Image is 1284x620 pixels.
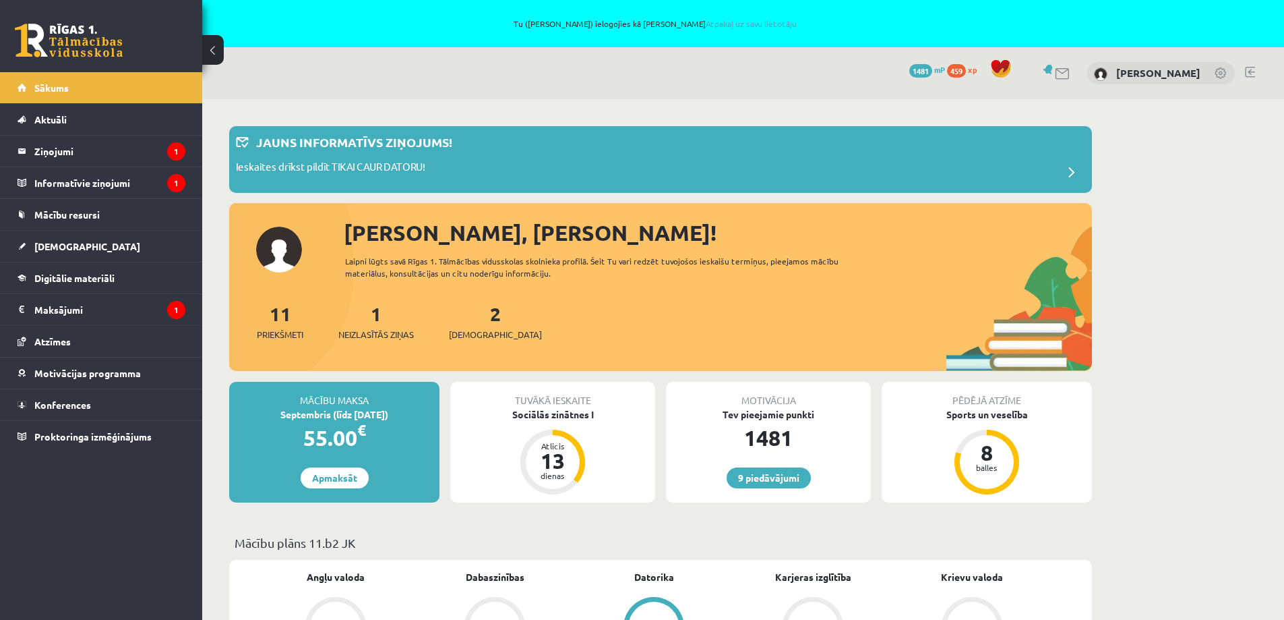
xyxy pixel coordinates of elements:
div: [PERSON_NAME], [PERSON_NAME]! [344,217,1092,249]
span: Atzīmes [34,335,71,347]
legend: Ziņojumi [34,136,185,167]
div: Pēdējā atzīme [882,382,1092,407]
a: Digitālie materiāli [18,262,185,293]
div: Mācību maksa [229,382,439,407]
div: Tev pieejamie punkti [666,407,871,422]
a: Jauns informatīvs ziņojums! Ieskaites drīkst pildīt TIKAI CAUR DATORU! [236,133,1085,186]
a: [PERSON_NAME] [1116,66,1200,80]
i: 1 [167,174,185,192]
a: 459 xp [947,64,983,75]
span: Digitālie materiāli [34,272,115,284]
span: Sākums [34,82,69,94]
a: Maksājumi1 [18,294,185,325]
a: Informatīvie ziņojumi1 [18,167,185,198]
a: 9 piedāvājumi [727,468,811,488]
a: 2[DEMOGRAPHIC_DATA] [449,302,542,341]
div: Motivācija [666,382,871,407]
span: Motivācijas programma [34,367,141,379]
div: 55.00 [229,422,439,454]
div: 1481 [666,422,871,454]
span: Priekšmeti [257,328,303,341]
a: Mācību resursi [18,199,185,230]
a: Sociālās zinātnes I Atlicis 13 dienas [450,407,655,497]
div: Septembris (līdz [DATE]) [229,407,439,422]
div: 8 [967,442,1007,463]
a: Apmaksāt [301,468,369,488]
a: Atpakaļ uz savu lietotāju [706,18,797,29]
a: Sports un veselība 8 balles [882,407,1092,497]
p: Jauns informatīvs ziņojums! [256,133,452,151]
span: [DEMOGRAPHIC_DATA] [449,328,542,341]
span: 459 [947,64,966,78]
a: Proktoringa izmēģinājums [18,421,185,452]
a: 11Priekšmeti [257,302,303,341]
a: Aktuāli [18,104,185,135]
a: Karjeras izglītība [775,570,851,584]
a: Ziņojumi1 [18,136,185,167]
span: Mācību resursi [34,208,100,221]
a: Konferences [18,389,185,420]
span: 1481 [909,64,932,78]
a: Krievu valoda [941,570,1003,584]
div: Sociālās zinātnes I [450,407,655,422]
div: Sports un veselība [882,407,1092,422]
p: Ieskaites drīkst pildīt TIKAI CAUR DATORU! [236,159,425,178]
i: 1 [167,301,185,319]
div: balles [967,463,1007,472]
a: Angļu valoda [307,570,365,584]
legend: Informatīvie ziņojumi [34,167,185,198]
div: Laipni lūgts savā Rīgas 1. Tālmācības vidusskolas skolnieka profilā. Šeit Tu vari redzēt tuvojošo... [345,255,863,279]
span: Konferences [34,399,91,411]
span: [DEMOGRAPHIC_DATA] [34,240,140,252]
a: 1481 mP [909,64,945,75]
span: Neizlasītās ziņas [338,328,414,341]
a: [DEMOGRAPHIC_DATA] [18,231,185,262]
a: Dabaszinības [466,570,524,584]
div: Tuvākā ieskaite [450,382,655,407]
i: 1 [167,142,185,161]
a: Rīgas 1. Tālmācības vidusskola [15,24,123,57]
span: xp [968,64,977,75]
a: Atzīmes [18,326,185,357]
div: 13 [532,450,573,472]
span: Aktuāli [34,113,67,125]
span: Tu ([PERSON_NAME]) ielogojies kā [PERSON_NAME] [155,20,1156,28]
img: Marta Laķe [1094,67,1107,81]
a: 1Neizlasītās ziņas [338,302,414,341]
a: Datorika [634,570,674,584]
a: Motivācijas programma [18,358,185,389]
p: Mācību plāns 11.b2 JK [235,534,1087,552]
span: mP [934,64,945,75]
div: Atlicis [532,442,573,450]
span: Proktoringa izmēģinājums [34,430,152,443]
legend: Maksājumi [34,294,185,325]
a: Sākums [18,72,185,103]
div: dienas [532,472,573,480]
span: € [357,420,366,440]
